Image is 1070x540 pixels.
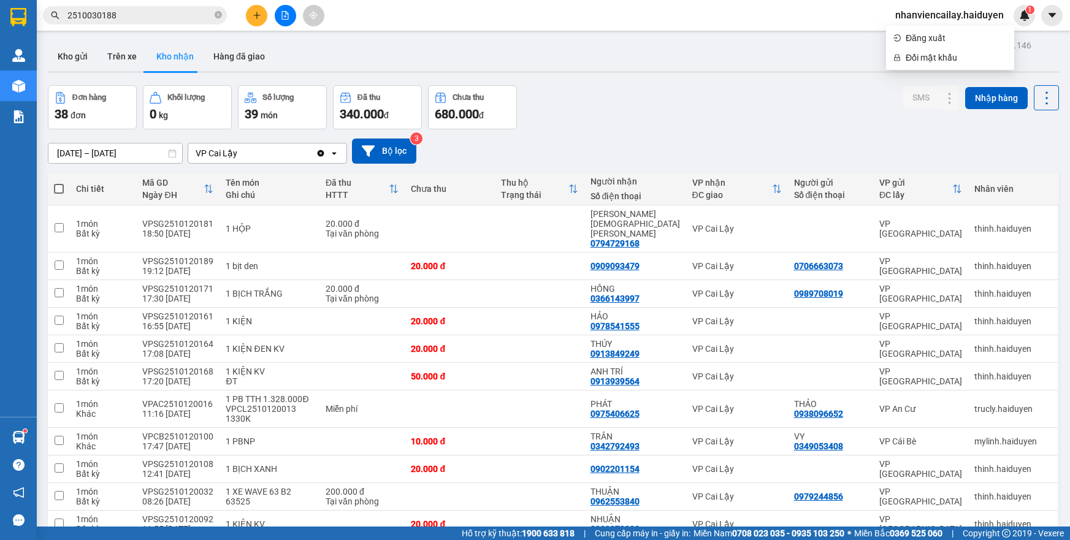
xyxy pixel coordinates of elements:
div: 20.000 đ [411,519,488,529]
span: notification [13,487,25,498]
div: 10.000 đ [411,436,488,446]
div: VP Cai Lậy [196,147,237,159]
span: Đăng xuất [906,31,1007,45]
div: VPSG2510120032 [142,487,213,496]
div: 1 món [76,399,130,409]
div: 1 bịt den [226,261,313,271]
span: message [13,514,25,526]
div: VP gửi [879,178,952,188]
span: | [584,527,586,540]
span: | [952,527,953,540]
div: 0975406625 [590,409,640,419]
div: 1 BỊCH TRẮNG [226,289,313,299]
div: 0342792493 [590,441,640,451]
img: warehouse-icon [12,431,25,444]
div: Tại văn phòng [326,496,399,506]
div: Miễn phí [326,404,399,414]
div: ANH TRÍ [590,367,680,376]
div: Số lượng [262,93,294,102]
strong: 1900 633 818 [522,528,575,538]
div: 1 KIỆN ĐEN KV [226,344,313,354]
div: Đã thu [357,93,380,102]
sup: 1 [1026,6,1034,14]
input: Select a date range. [48,143,182,163]
div: VPCB2510120100 [142,432,213,441]
div: 11:16 [DATE] [142,409,213,419]
div: THUẬN [590,487,680,496]
span: 1 [1028,6,1032,14]
span: 39 [245,107,258,121]
div: 0962553840 [590,496,640,506]
div: Số điện thoại [590,191,680,201]
div: NHUẬN [590,514,680,524]
div: VPSG2510120171 [142,284,213,294]
div: Trạng thái [501,190,568,200]
div: thinh.haiduyen [974,344,1052,354]
div: 200.000 đ [326,487,399,496]
span: 340.000 [340,107,384,121]
div: VP Cai Lậy [692,404,782,414]
div: 1 món [76,311,130,321]
div: 1 món [76,487,130,496]
div: 1 XE WAVE 63 B2 63525 [226,487,313,506]
div: THÚY [590,339,680,349]
div: mylinh.haiduyen [974,436,1052,446]
div: 1 KIỆN KV [226,519,313,529]
span: copyright [1002,529,1011,538]
div: VP Cai Lậy [692,371,782,381]
div: 1 PBNP [226,436,313,446]
div: 1 món [76,339,130,349]
button: aim [303,5,324,26]
div: thinh.haiduyen [974,224,1052,234]
div: 17:08 [DATE] [142,349,213,359]
span: kg [159,110,168,120]
div: 1 món [76,284,130,294]
span: Cung cấp máy in - giấy in: [595,527,690,540]
div: Tên món [226,178,313,188]
div: VP Cai Lậy [692,316,782,326]
th: Toggle SortBy [686,173,788,205]
div: 20.000 đ [411,261,488,271]
div: VP [GEOGRAPHIC_DATA] [879,339,962,359]
span: close-circle [215,11,222,18]
div: Bất kỳ [76,294,130,303]
div: VP Cai Lậy [692,519,782,529]
div: 0909093479 [590,261,640,271]
th: Toggle SortBy [495,173,584,205]
div: 0978541555 [590,321,640,331]
div: 20.000 đ [326,219,399,229]
div: VP Cai Lậy [692,436,782,446]
div: HTTT [326,190,389,200]
div: Bất kỳ [76,229,130,238]
div: 16:55 [DATE] [142,321,213,331]
div: thinh.haiduyen [974,316,1052,326]
div: 20.000 đ [411,316,488,326]
div: TRÂN [590,432,680,441]
span: login [893,34,901,42]
button: Đã thu340.000đ [333,85,422,129]
div: Người nhận [590,177,680,186]
span: aim [309,11,318,20]
div: VP An Cư [879,404,962,414]
div: 1 món [76,219,130,229]
div: Bất kỳ [76,469,130,479]
div: 1 món [76,256,130,266]
button: Bộ lọc [352,139,416,164]
div: VY [794,432,867,441]
div: 0979244856 [794,492,843,501]
div: 1330K [226,414,313,424]
div: 17:30 [DATE] [142,294,213,303]
span: đơn [71,110,86,120]
button: Đơn hàng38đơn [48,85,137,129]
div: Chưa thu [411,184,488,194]
div: 19:12 [DATE] [142,266,213,276]
div: 50.000 đ [411,371,488,381]
div: Đã thu [326,178,389,188]
div: VPSG2510120189 [142,256,213,266]
div: VP Cai Lậy [692,492,782,501]
div: 0913849249 [590,349,640,359]
div: 0794729168 [590,238,640,248]
div: 1 món [76,432,130,441]
th: Toggle SortBy [319,173,405,205]
img: solution-icon [12,110,25,123]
